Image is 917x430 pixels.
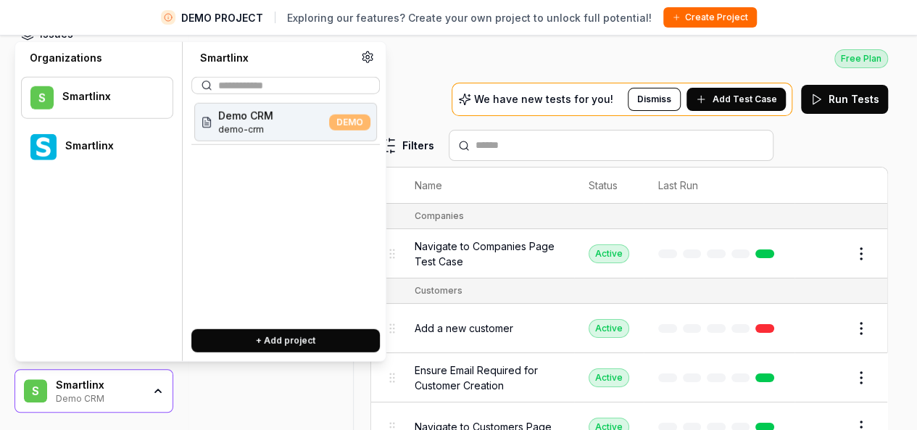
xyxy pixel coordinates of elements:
div: Demo CRM [56,392,143,403]
tr: Add a new customerActive [371,304,887,353]
div: Active [589,319,629,338]
tr: Ensure Email Required for Customer CreationActive [371,353,887,402]
a: Organization settings [361,51,374,68]
span: Exploring our features? Create your own project to unlock full potential! [287,10,652,25]
span: DEMO [329,114,370,130]
div: Smartlinx [56,379,143,392]
th: Name [400,168,574,204]
div: Customers [415,284,462,297]
span: Project ID: ApnJ [218,123,273,136]
span: Add Test Case [713,93,777,106]
span: Ensure Email Required for Customer Creation [415,363,560,393]
p: We have new tests for you! [474,94,613,104]
div: Smartlinx [65,139,154,152]
span: Demo CRM [218,108,273,123]
button: Free Plan [834,49,888,68]
div: Smartlinx [62,90,154,103]
button: SSmartlinx [21,77,173,119]
button: Add Test Case [686,88,786,111]
div: Organizations [21,51,173,65]
div: Active [589,244,629,263]
img: Smartlinx Logo [30,134,57,160]
button: Run Tests [801,85,888,114]
button: Smartlinx LogoSmartlinx [21,125,173,170]
div: Suggestions [191,100,380,318]
button: Filters [370,131,443,160]
button: SSmartlinxDemo CRM [14,369,173,413]
button: Dismiss [628,88,681,111]
span: Add a new customer [415,321,513,336]
button: Create Project [663,7,757,28]
div: Smartlinx [191,51,361,65]
span: Navigate to Companies Page Test Case [415,239,560,269]
button: + Add project [191,329,380,352]
span: S [30,86,54,109]
th: Last Run [644,168,794,204]
span: DEMO PROJECT [181,10,263,25]
div: Active [589,368,629,387]
th: Status [574,168,644,204]
tr: Navigate to Companies Page Test CaseActive [371,229,887,278]
span: S [24,379,47,402]
div: Companies [415,210,464,223]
